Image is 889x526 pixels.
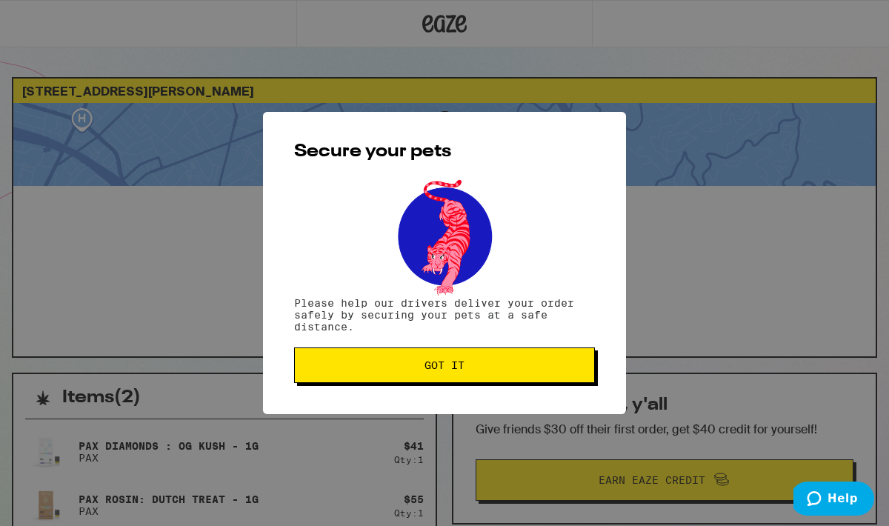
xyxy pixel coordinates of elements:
span: Got it [424,360,465,370]
iframe: Opens a widget where you can find more information [793,482,874,519]
h2: Secure your pets [294,143,595,161]
button: Got it [294,347,595,383]
p: Please help our drivers deliver your order safely by securing your pets at a safe distance. [294,297,595,333]
img: pets [384,176,505,297]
